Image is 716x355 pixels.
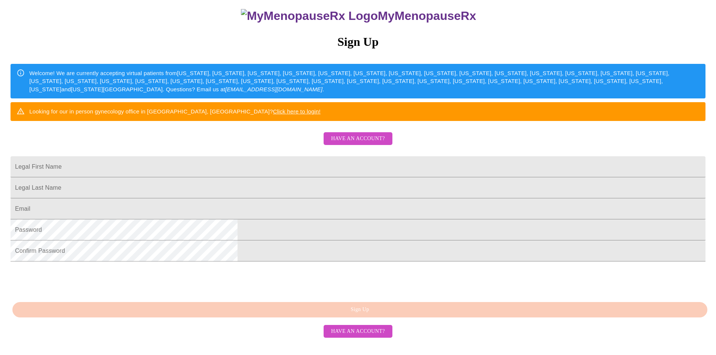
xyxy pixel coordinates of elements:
h3: MyMenopauseRx [12,9,706,23]
span: Have an account? [331,327,385,336]
button: Have an account? [324,325,392,338]
iframe: reCAPTCHA [11,265,125,295]
span: Have an account? [331,134,385,144]
a: Have an account? [322,328,394,334]
div: Looking for our in person gynecology office in [GEOGRAPHIC_DATA], [GEOGRAPHIC_DATA]? [29,104,321,118]
h3: Sign Up [11,35,705,49]
a: Click here to login! [273,108,321,115]
a: Have an account? [322,140,394,147]
em: [EMAIL_ADDRESS][DOMAIN_NAME] [225,86,322,92]
img: MyMenopauseRx Logo [241,9,378,23]
div: Welcome! We are currently accepting virtual patients from [US_STATE], [US_STATE], [US_STATE], [US... [29,66,699,96]
button: Have an account? [324,132,392,145]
